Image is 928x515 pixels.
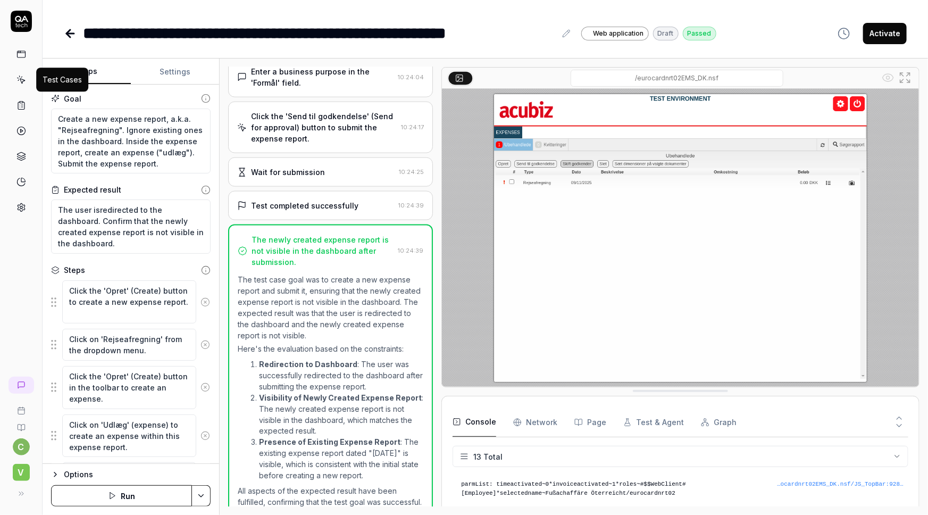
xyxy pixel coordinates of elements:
[51,366,211,410] div: Suggestions
[401,123,424,131] time: 10:24:17
[9,377,34,394] a: New conversation
[43,74,82,85] div: Test Cases
[51,280,211,324] div: Suggestions
[131,59,219,85] button: Settings
[196,292,214,313] button: Remove step
[593,29,644,38] span: Web application
[51,462,211,495] div: Suggestions
[683,27,716,40] div: Passed
[399,168,424,176] time: 10:24:25
[259,392,423,437] li: : The newly created expense report is not visible in the dashboard, which matches the expected re...
[238,486,423,508] p: All aspects of the expected result have been fulfilled, confirming that the test goal was success...
[4,415,38,432] a: Documentation
[196,425,214,446] button: Remove step
[461,480,904,497] pre: parmList: timeactivated~0*invoiceactivated~1*roles~#$$WebClient#[Employee]*selectedname~Fußachaff...
[398,73,424,81] time: 10:24:04
[51,414,211,458] div: Suggestions
[51,328,211,361] div: Suggestions
[4,398,38,415] a: Book a call with us
[259,393,422,402] strong: Visibility of Newly Created Expense Report
[238,343,423,354] p: Here's the evaluation based on the constraints:
[251,200,358,211] div: Test completed successfully
[398,247,423,254] time: 10:24:39
[398,202,424,209] time: 10:24:39
[259,359,423,392] li: : The user was successfully redirected to the dashboard after submitting the expense report.
[453,408,496,437] button: Console
[776,480,904,489] div: …ocardnrt02EMS_DK.nsf/JS_TopBar : 928 : 9
[831,23,857,44] button: View version history
[776,480,904,489] button: …ocardnrt02EMS_DK.nsf/JS_TopBar:928:9
[64,264,85,276] div: Steps
[880,69,897,86] button: Show all interative elements
[863,23,907,44] button: Activate
[64,93,81,104] div: Goal
[196,334,214,355] button: Remove step
[4,455,38,483] button: V
[259,438,400,447] strong: Presence of Existing Expense Report
[51,468,211,481] button: Options
[238,274,423,341] p: The test case goal was to create a new expense report and submit it, ensuring that the newly crea...
[196,377,214,398] button: Remove step
[251,66,394,88] div: Enter a business purpose in the 'Formål' field.
[51,485,192,506] button: Run
[442,89,919,387] img: Screenshot
[64,184,121,195] div: Expected result
[13,464,30,481] span: V
[581,26,649,40] a: Web application
[251,111,397,144] div: Click the 'Send til godkendelse' (Send for approval) button to submit the expense report.
[64,468,211,481] div: Options
[259,437,423,481] li: : The existing expense report dated "[DATE]" is visible, which is consistent with the initial sta...
[653,27,679,40] div: Draft
[13,438,30,455] button: c
[701,408,737,437] button: Graph
[259,360,357,369] strong: Redirection to Dashboard
[574,408,606,437] button: Page
[251,167,325,178] div: Wait for submission
[513,408,557,437] button: Network
[623,408,684,437] button: Test & Agent
[43,59,131,85] button: Steps
[252,234,394,268] div: The newly created expense report is not visible in the dashboard after submission.
[897,69,914,86] button: Open in full screen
